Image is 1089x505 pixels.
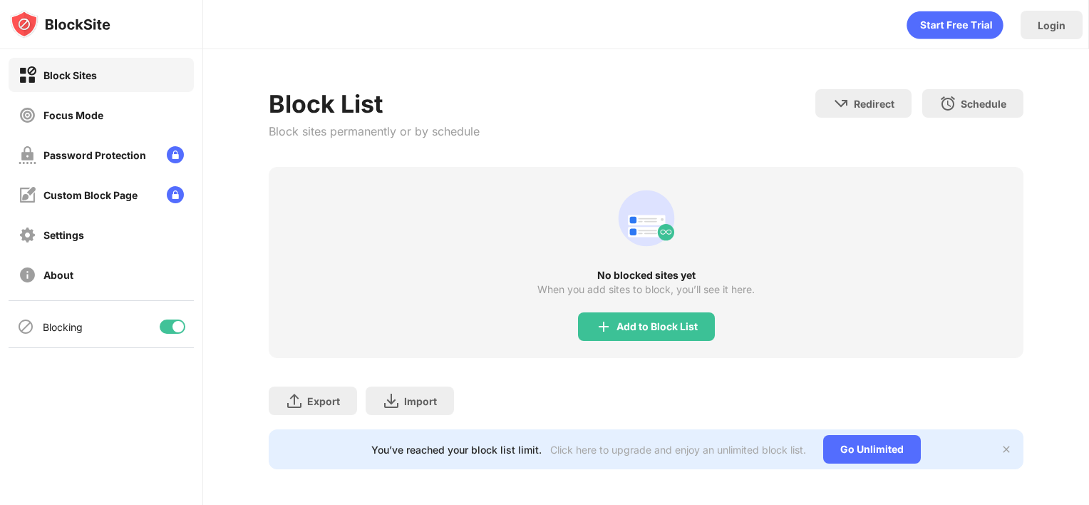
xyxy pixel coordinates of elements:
img: about-off.svg [19,266,36,284]
img: password-protection-off.svg [19,146,36,164]
img: block-on.svg [19,66,36,84]
div: About [43,269,73,281]
div: Add to Block List [616,321,698,332]
div: Block Sites [43,69,97,81]
div: Export [307,395,340,407]
img: blocking-icon.svg [17,318,34,335]
div: Password Protection [43,149,146,161]
div: Settings [43,229,84,241]
img: settings-off.svg [19,226,36,244]
div: Import [404,395,437,407]
div: Focus Mode [43,109,103,121]
img: x-button.svg [1001,444,1012,455]
img: lock-menu.svg [167,186,184,203]
div: Block List [269,89,480,118]
div: Click here to upgrade and enjoy an unlimited block list. [550,444,806,456]
div: When you add sites to block, you’ll see it here. [537,284,755,295]
div: Blocking [43,321,83,333]
div: animation [907,11,1003,39]
img: customize-block-page-off.svg [19,186,36,204]
div: Custom Block Page [43,189,138,201]
div: No blocked sites yet [269,270,1024,281]
div: Schedule [961,98,1006,110]
img: focus-off.svg [19,106,36,124]
div: Go Unlimited [823,435,921,464]
div: Redirect [854,98,894,110]
img: lock-menu.svg [167,146,184,163]
div: animation [612,184,681,252]
div: Block sites permanently or by schedule [269,124,480,138]
div: Login [1038,19,1065,31]
img: logo-blocksite.svg [10,10,110,39]
div: You’ve reached your block list limit. [371,444,542,456]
